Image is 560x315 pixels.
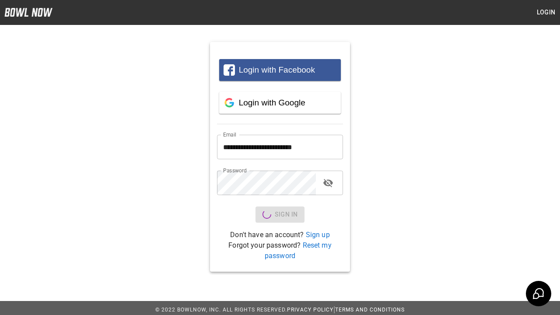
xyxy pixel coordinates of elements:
[219,59,341,81] button: Login with Facebook
[265,241,332,260] a: Reset my password
[306,231,330,239] a: Sign up
[217,230,343,240] p: Don't have an account?
[217,240,343,261] p: Forgot your password?
[287,307,333,313] a: Privacy Policy
[219,92,341,114] button: Login with Google
[155,307,287,313] span: © 2022 BowlNow, Inc. All Rights Reserved.
[4,8,52,17] img: logo
[532,4,560,21] button: Login
[335,307,405,313] a: Terms and Conditions
[239,98,305,107] span: Login with Google
[239,65,315,74] span: Login with Facebook
[319,174,337,192] button: toggle password visibility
